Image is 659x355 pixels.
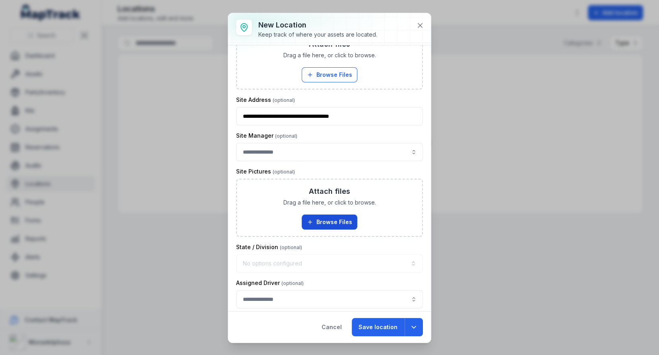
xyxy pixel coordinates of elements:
label: Site Pictures [236,168,295,176]
button: Save location [352,318,404,336]
label: Assigned Driver [236,279,304,287]
h3: Attach files [309,186,350,197]
span: Drag a file here, or click to browse. [283,199,376,207]
label: Site Address [236,96,295,104]
button: Browse Files [302,67,357,82]
span: Drag a file here, or click to browse. [283,51,376,59]
label: State / Division [236,243,302,251]
label: Site Manager [236,132,297,140]
div: Keep track of where your assets are located. [258,31,377,39]
h3: New location [258,20,377,31]
input: location-add:cf[bcb4afe2-3456-4e32-a491-ad013631abc6]-label [236,143,423,161]
button: Cancel [315,318,349,336]
button: Browse Files [302,215,357,230]
input: location-add:cf[8dc6b039-bd89-4c40-b629-081a369fbfa7]-label [236,290,423,308]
